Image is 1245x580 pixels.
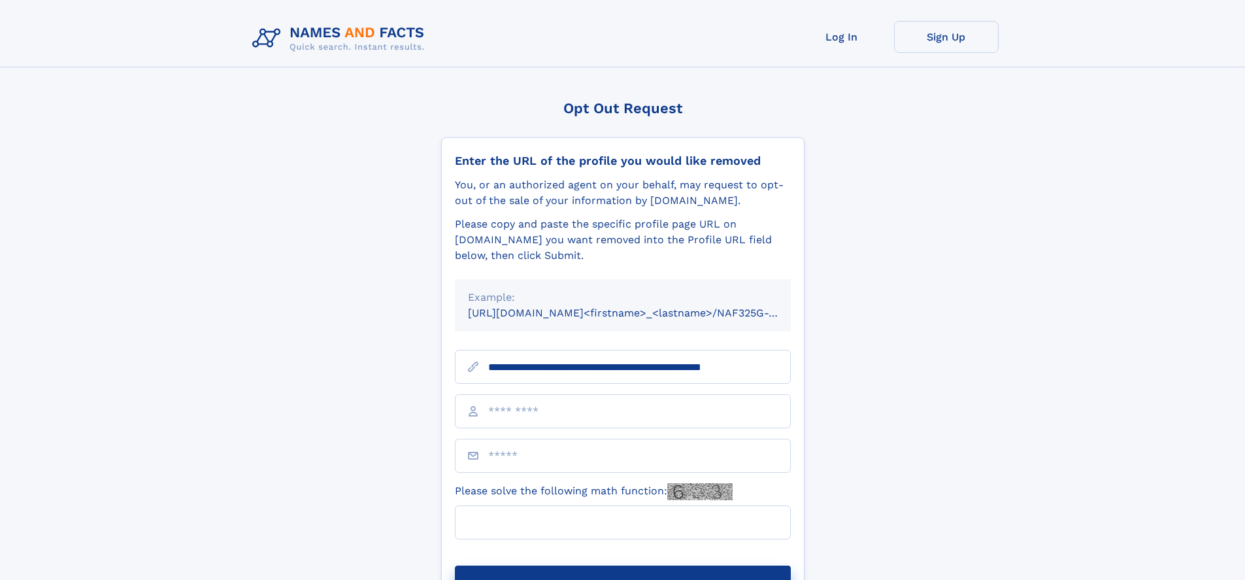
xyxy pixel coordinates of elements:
[441,100,805,116] div: Opt Out Request
[455,216,791,264] div: Please copy and paste the specific profile page URL on [DOMAIN_NAME] you want removed into the Pr...
[468,290,778,305] div: Example:
[455,177,791,209] div: You, or an authorized agent on your behalf, may request to opt-out of the sale of your informatio...
[468,307,816,319] small: [URL][DOMAIN_NAME]<firstname>_<lastname>/NAF325G-xxxxxxxx
[247,21,435,56] img: Logo Names and Facts
[455,154,791,168] div: Enter the URL of the profile you would like removed
[789,21,894,53] a: Log In
[455,483,733,500] label: Please solve the following math function:
[894,21,999,53] a: Sign Up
